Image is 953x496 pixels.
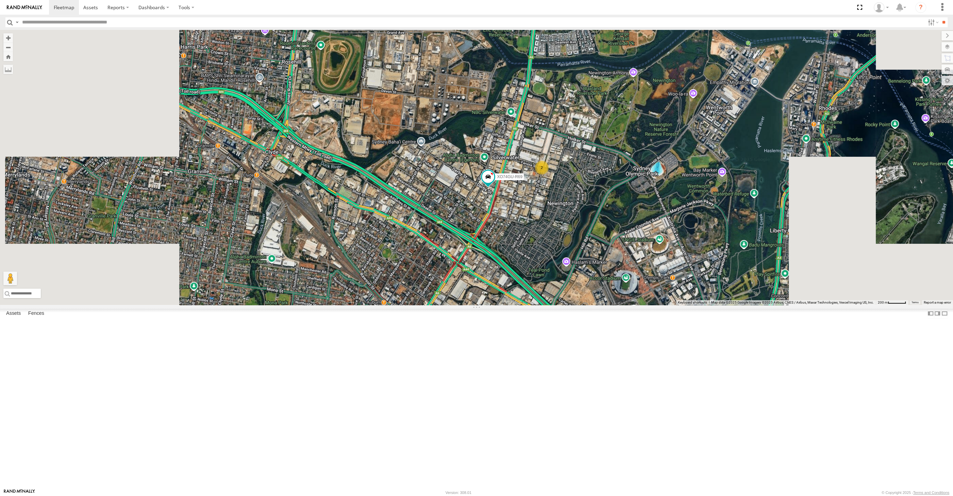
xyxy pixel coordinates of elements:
[446,491,471,495] div: Version: 308.01
[924,301,951,304] a: Report a map error
[4,489,35,496] a: Visit our Website
[925,17,940,27] label: Search Filter Options
[678,300,707,305] button: Keyboard shortcuts
[3,52,13,61] button: Zoom Home
[927,309,934,319] label: Dock Summary Table to the Left
[7,5,42,10] img: rand-logo.svg
[3,42,13,52] button: Zoom out
[934,309,941,319] label: Dock Summary Table to the Right
[876,300,908,305] button: Map Scale: 200 m per 50 pixels
[535,161,549,174] div: 2
[497,174,522,179] span: XO74GU-R69
[878,301,888,304] span: 200 m
[3,309,24,318] label: Assets
[941,309,948,319] label: Hide Summary Table
[3,272,17,285] button: Drag Pegman onto the map to open Street View
[711,301,874,304] span: Map data ©2025 Google Imagery ©2025 Airbus, CNES / Airbus, Maxar Technologies, Vexcel Imaging US,...
[3,65,13,74] label: Measure
[882,491,949,495] div: © Copyright 2025 -
[915,2,926,13] i: ?
[25,309,48,318] label: Fences
[941,76,953,85] label: Map Settings
[912,301,919,304] a: Terms (opens in new tab)
[871,2,891,13] div: Quang MAC
[3,33,13,42] button: Zoom in
[14,17,20,27] label: Search Query
[913,491,949,495] a: Terms and Conditions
